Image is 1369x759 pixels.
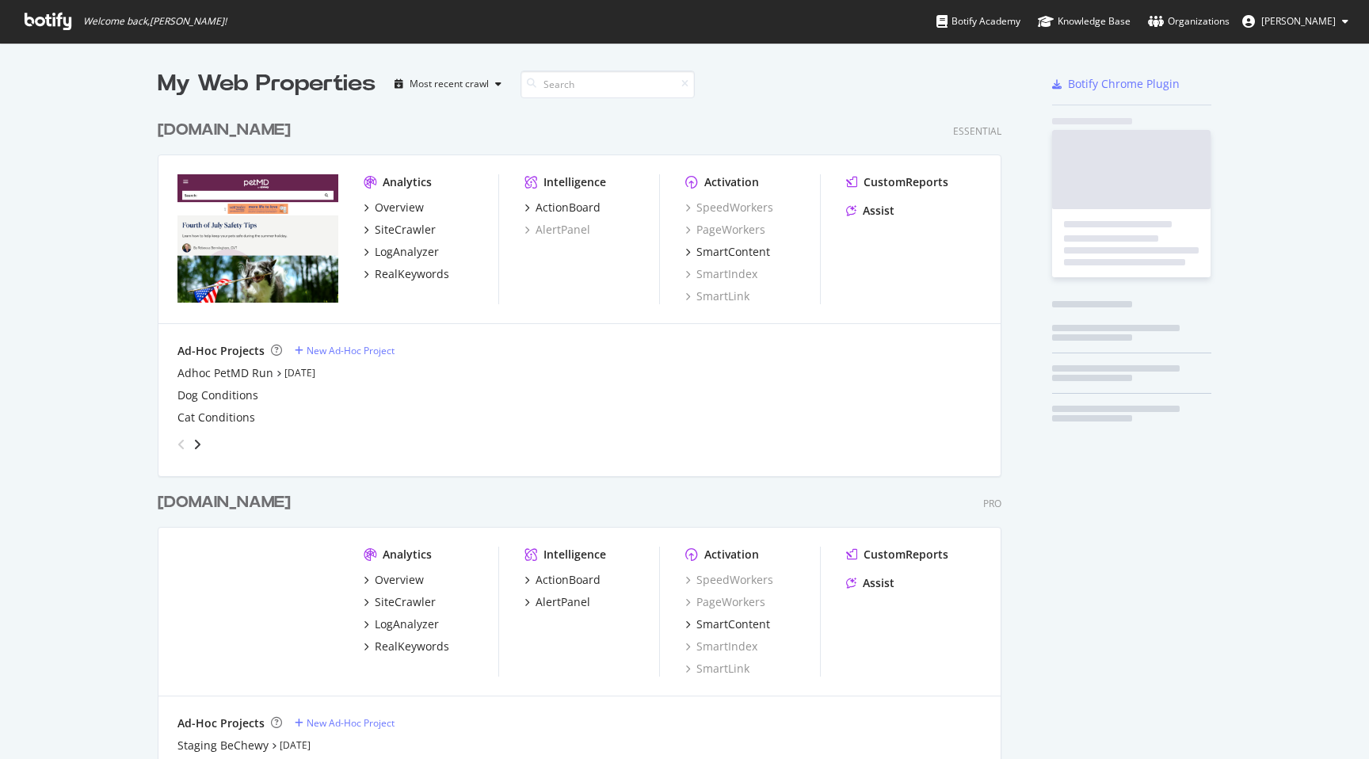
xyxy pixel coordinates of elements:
[375,266,449,282] div: RealKeywords
[364,200,424,215] a: Overview
[685,594,765,610] a: PageWorkers
[410,79,489,89] div: Most recent crawl
[158,491,297,514] a: [DOMAIN_NAME]
[307,344,395,357] div: New Ad-Hoc Project
[524,572,601,588] a: ActionBoard
[685,288,749,304] a: SmartLink
[543,174,606,190] div: Intelligence
[1261,14,1336,28] span: Alex Klein
[536,594,590,610] div: AlertPanel
[375,200,424,215] div: Overview
[1038,13,1131,29] div: Knowledge Base
[284,366,315,379] a: [DATE]
[543,547,606,563] div: Intelligence
[295,344,395,357] a: New Ad-Hoc Project
[364,616,439,632] a: LogAnalyzer
[375,639,449,654] div: RealKeywords
[521,71,695,98] input: Search
[846,547,948,563] a: CustomReports
[364,594,436,610] a: SiteCrawler
[177,410,255,425] a: Cat Conditions
[280,738,311,752] a: [DATE]
[375,594,436,610] div: SiteCrawler
[364,639,449,654] a: RealKeywords
[364,244,439,260] a: LogAnalyzer
[177,387,258,403] a: Dog Conditions
[685,572,773,588] a: SpeedWorkers
[158,68,376,100] div: My Web Properties
[307,716,395,730] div: New Ad-Hoc Project
[685,639,757,654] a: SmartIndex
[158,119,297,142] a: [DOMAIN_NAME]
[158,491,291,514] div: [DOMAIN_NAME]
[383,547,432,563] div: Analytics
[704,174,759,190] div: Activation
[177,547,338,675] img: www.chewy.com
[177,365,273,381] a: Adhoc PetMD Run
[364,572,424,588] a: Overview
[383,174,432,190] div: Analytics
[295,716,395,730] a: New Ad-Hoc Project
[177,715,265,731] div: Ad-Hoc Projects
[983,497,1001,510] div: Pro
[1068,76,1180,92] div: Botify Chrome Plugin
[388,71,508,97] button: Most recent crawl
[846,174,948,190] a: CustomReports
[171,432,192,457] div: angle-left
[375,244,439,260] div: LogAnalyzer
[696,616,770,632] div: SmartContent
[524,222,590,238] a: AlertPanel
[364,266,449,282] a: RealKeywords
[685,200,773,215] a: SpeedWorkers
[1230,9,1361,34] button: [PERSON_NAME]
[524,594,590,610] a: AlertPanel
[177,738,269,753] a: Staging BeChewy
[375,222,436,238] div: SiteCrawler
[524,200,601,215] a: ActionBoard
[536,572,601,588] div: ActionBoard
[936,13,1020,29] div: Botify Academy
[685,616,770,632] a: SmartContent
[953,124,1001,138] div: Essential
[685,266,757,282] a: SmartIndex
[704,547,759,563] div: Activation
[846,575,894,591] a: Assist
[83,15,227,28] span: Welcome back, [PERSON_NAME] !
[864,174,948,190] div: CustomReports
[1052,76,1180,92] a: Botify Chrome Plugin
[375,572,424,588] div: Overview
[177,174,338,303] img: www.petmd.com
[863,203,894,219] div: Assist
[863,575,894,591] div: Assist
[864,547,948,563] div: CustomReports
[536,200,601,215] div: ActionBoard
[685,222,765,238] a: PageWorkers
[192,437,203,452] div: angle-right
[375,616,439,632] div: LogAnalyzer
[364,222,436,238] a: SiteCrawler
[696,244,770,260] div: SmartContent
[685,244,770,260] a: SmartContent
[846,203,894,219] a: Assist
[685,661,749,677] a: SmartLink
[1148,13,1230,29] div: Organizations
[158,119,291,142] div: [DOMAIN_NAME]
[177,343,265,359] div: Ad-Hoc Projects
